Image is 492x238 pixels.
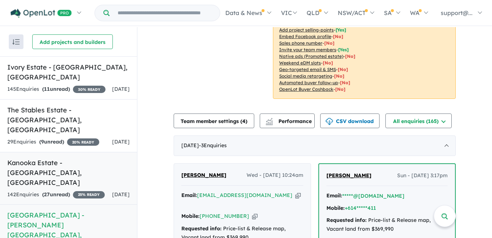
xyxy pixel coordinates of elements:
[199,142,227,149] span: - 3 Enquir ies
[7,105,130,135] h5: The Stables Estate - [GEOGRAPHIC_DATA] , [GEOGRAPHIC_DATA]
[441,9,473,16] span: support@...
[242,118,245,124] span: 4
[326,216,448,234] div: Price-list & Release map, Vacant land from $369,990
[252,212,258,220] button: Copy
[279,80,338,85] u: Automated buyer follow-up
[73,86,106,93] span: 30 % READY
[7,158,130,187] h5: Kanooka Estate - [GEOGRAPHIC_DATA] , [GEOGRAPHIC_DATA]
[181,172,226,178] span: [PERSON_NAME]
[279,67,336,72] u: Geo-targeted email & SMS
[279,60,321,66] u: Weekend eDM slots
[247,171,303,180] span: Wed - [DATE] 10:24am
[279,40,322,46] u: Sales phone number
[39,138,64,145] strong: ( unread)
[338,47,349,52] span: [ Yes ]
[181,171,226,180] a: [PERSON_NAME]
[12,39,20,45] img: sort.svg
[326,171,371,180] a: [PERSON_NAME]
[336,27,346,33] span: [ Yes ]
[326,192,342,199] strong: Email:
[397,171,448,180] span: Sun - [DATE] 3:17pm
[279,27,334,33] u: Add project selling-points
[111,5,218,21] input: Try estate name, suburb, builder or developer
[326,205,345,211] strong: Mobile:
[334,73,344,79] span: [No]
[181,192,197,198] strong: Email:
[44,86,50,92] span: 11
[73,191,105,198] span: 25 % READY
[333,34,343,39] span: [ No ]
[326,172,371,179] span: [PERSON_NAME]
[323,60,333,66] span: [No]
[335,86,345,92] span: [No]
[338,67,348,72] span: [No]
[200,213,249,219] a: [PHONE_NUMBER]
[44,191,50,198] span: 27
[32,34,113,49] button: Add projects and builders
[41,138,44,145] span: 9
[112,138,130,145] span: [DATE]
[279,34,331,39] u: Embed Facebook profile
[267,118,312,124] span: Performance
[279,86,333,92] u: OpenLot Buyer Cashback
[279,53,343,59] u: Native ads (Promoted estate)
[266,118,273,122] img: line-chart.svg
[320,114,380,128] button: CSV download
[197,192,292,198] a: [EMAIL_ADDRESS][DOMAIN_NAME]
[7,138,99,146] div: 29 Enquir ies
[279,47,336,52] u: Invite your team members
[295,191,301,199] button: Copy
[326,118,333,125] img: download icon
[181,213,200,219] strong: Mobile:
[279,73,332,79] u: Social media retargeting
[174,135,456,156] div: [DATE]
[385,114,452,128] button: All enquiries (165)
[11,9,72,18] img: Openlot PRO Logo White
[340,80,350,85] span: [No]
[42,191,70,198] strong: ( unread)
[112,191,130,198] span: [DATE]
[7,85,106,94] div: 145 Enquir ies
[345,53,355,59] span: [No]
[266,120,273,125] img: bar-chart.svg
[42,86,70,92] strong: ( unread)
[7,190,105,199] div: 142 Enquir ies
[67,138,99,146] span: 20 % READY
[112,86,130,92] span: [DATE]
[326,217,367,223] strong: Requested info:
[181,225,222,232] strong: Requested info:
[324,40,334,46] span: [ No ]
[174,114,254,128] button: Team member settings (4)
[7,62,130,82] h5: Ivory Estate - [GEOGRAPHIC_DATA] , [GEOGRAPHIC_DATA]
[260,114,315,128] button: Performance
